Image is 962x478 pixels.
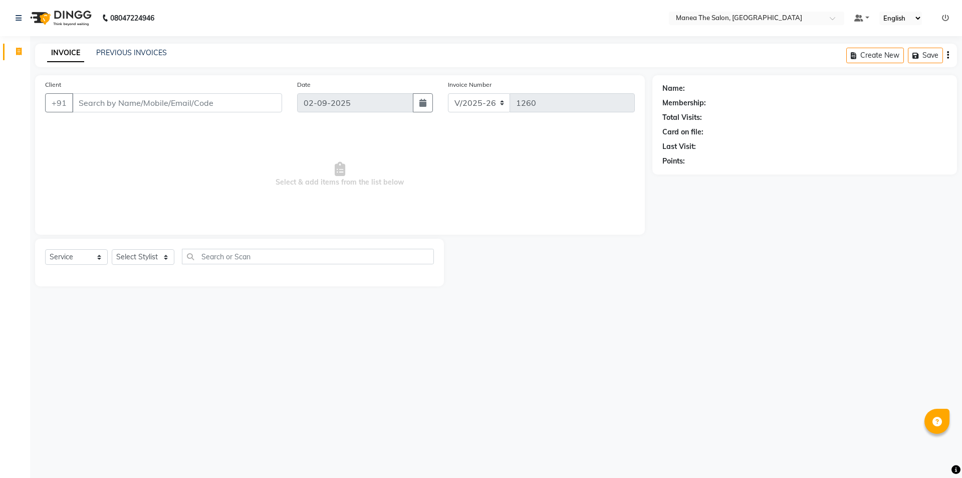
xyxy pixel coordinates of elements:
a: INVOICE [47,44,84,62]
button: +91 [45,93,73,112]
a: PREVIOUS INVOICES [96,48,167,57]
span: Select & add items from the list below [45,124,635,225]
label: Invoice Number [448,80,492,89]
div: Last Visit: [662,141,696,152]
button: Save [908,48,943,63]
img: logo [26,4,94,32]
div: Points: [662,156,685,167]
iframe: chat widget [920,438,952,468]
div: Membership: [662,98,706,108]
label: Date [297,80,311,89]
input: Search or Scan [182,249,434,264]
div: Name: [662,83,685,94]
label: Client [45,80,61,89]
div: Total Visits: [662,112,702,123]
button: Create New [846,48,904,63]
input: Search by Name/Mobile/Email/Code [72,93,282,112]
div: Card on file: [662,127,703,137]
b: 08047224946 [110,4,154,32]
